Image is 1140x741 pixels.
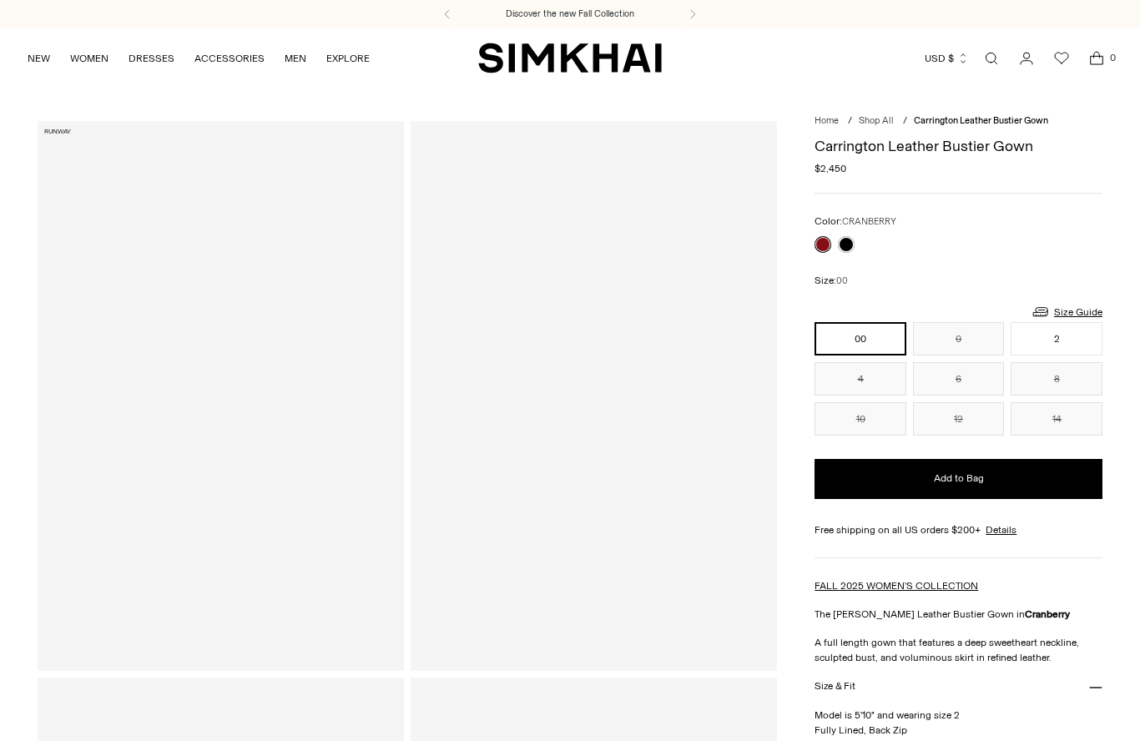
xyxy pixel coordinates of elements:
[836,275,848,286] span: 00
[903,114,907,129] div: /
[815,161,846,176] span: $2,450
[1080,42,1113,75] a: Open cart modal
[815,115,839,126] a: Home
[913,362,1005,396] button: 6
[815,681,855,692] h3: Size & Fit
[913,322,1005,355] button: 0
[815,214,896,229] label: Color:
[1011,322,1102,355] button: 2
[925,40,969,77] button: USD $
[411,121,777,671] a: Carrington Leather Bustier Gown
[326,40,370,77] a: EXPLORE
[848,114,852,129] div: /
[859,115,894,126] a: Shop All
[1031,301,1102,322] a: Size Guide
[38,121,404,671] a: Carrington Leather Bustier Gown
[1010,42,1043,75] a: Go to the account page
[506,8,634,21] a: Discover the new Fall Collection
[815,139,1102,154] h1: Carrington Leather Bustier Gown
[815,459,1102,499] button: Add to Bag
[815,522,1102,537] div: Free shipping on all US orders $200+
[815,362,906,396] button: 4
[986,522,1016,537] a: Details
[478,42,662,74] a: SIMKHAI
[815,402,906,436] button: 10
[28,40,50,77] a: NEW
[1011,402,1102,436] button: 14
[815,580,978,592] a: FALL 2025 WOMEN'S COLLECTION
[1011,362,1102,396] button: 8
[815,273,848,289] label: Size:
[129,40,174,77] a: DRESSES
[914,115,1048,126] span: Carrington Leather Bustier Gown
[815,635,1102,665] p: A full length gown that features a deep sweetheart neckline, sculpted bust, and voluminous skirt ...
[815,114,1102,129] nav: breadcrumbs
[815,708,1102,738] p: Model is 5'10" and wearing size 2 Fully Lined, Back Zip
[70,40,108,77] a: WOMEN
[815,607,1102,622] p: The [PERSON_NAME] Leather Bustier Gown in
[1025,608,1070,620] strong: Cranberry
[815,322,906,355] button: 00
[842,216,896,227] span: CRANBERRY
[1045,42,1078,75] a: Wishlist
[1105,50,1120,65] span: 0
[815,665,1102,708] button: Size & Fit
[934,471,984,486] span: Add to Bag
[913,402,1005,436] button: 12
[285,40,306,77] a: MEN
[194,40,265,77] a: ACCESSORIES
[975,42,1008,75] a: Open search modal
